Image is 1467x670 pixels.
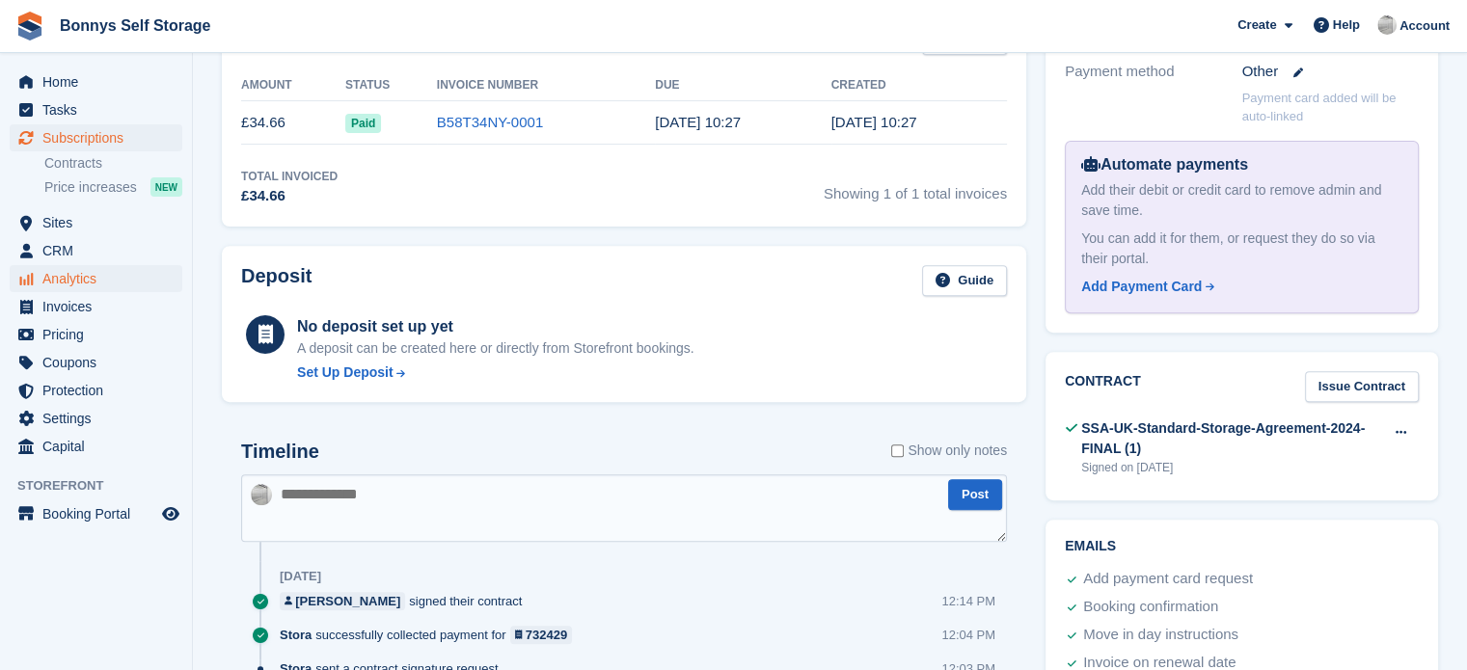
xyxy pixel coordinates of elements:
[1242,89,1420,126] p: Payment card added will be auto-linked
[831,70,1007,101] th: Created
[1305,371,1419,403] a: Issue Contract
[345,114,381,133] span: Paid
[42,405,158,432] span: Settings
[241,265,312,297] h2: Deposit
[1399,16,1450,36] span: Account
[159,502,182,525] a: Preview store
[941,626,995,644] div: 12:04 PM
[251,484,272,505] img: James Bonny
[1081,459,1383,476] div: Signed on [DATE]
[280,626,582,644] div: successfully collected payment for
[10,349,182,376] a: menu
[1083,624,1238,647] div: Move in day instructions
[295,592,400,610] div: [PERSON_NAME]
[42,96,158,123] span: Tasks
[42,237,158,264] span: CRM
[44,154,182,173] a: Contracts
[1081,180,1402,221] div: Add their debit or credit card to remove admin and save time.
[10,237,182,264] a: menu
[280,592,531,610] div: signed their contract
[44,178,137,197] span: Price increases
[1081,277,1395,297] a: Add Payment Card
[10,377,182,404] a: menu
[10,124,182,151] a: menu
[10,293,182,320] a: menu
[510,626,573,644] a: 732429
[10,209,182,236] a: menu
[150,177,182,197] div: NEW
[241,185,338,207] div: £34.66
[655,114,741,130] time: 2025-08-24 09:27:25 UTC
[1081,418,1383,459] div: SSA-UK-Standard-Storage-Agreement-2024-FINAL (1)
[10,96,182,123] a: menu
[1237,15,1276,35] span: Create
[42,500,158,527] span: Booking Portal
[280,569,321,584] div: [DATE]
[42,349,158,376] span: Coupons
[42,68,158,95] span: Home
[1065,61,1242,83] div: Payment method
[52,10,218,41] a: Bonnys Self Storage
[297,362,694,383] a: Set Up Deposit
[10,321,182,348] a: menu
[948,479,1002,511] button: Post
[941,592,995,610] div: 12:14 PM
[241,168,338,185] div: Total Invoiced
[44,176,182,198] a: Price increases NEW
[42,433,158,460] span: Capital
[1081,277,1202,297] div: Add Payment Card
[10,68,182,95] a: menu
[1081,228,1402,269] div: You can add it for them, or request they do so via their portal.
[1333,15,1360,35] span: Help
[42,293,158,320] span: Invoices
[655,70,830,101] th: Due
[15,12,44,40] img: stora-icon-8386f47178a22dfd0bd8f6a31ec36ba5ce8667c1dd55bd0f319d3a0aa187defe.svg
[526,626,567,644] div: 732429
[437,70,655,101] th: Invoice Number
[297,362,394,383] div: Set Up Deposit
[10,500,182,527] a: menu
[241,441,319,463] h2: Timeline
[1083,596,1218,619] div: Booking confirmation
[1377,15,1397,35] img: James Bonny
[42,321,158,348] span: Pricing
[1065,371,1141,403] h2: Contract
[10,433,182,460] a: menu
[10,265,182,292] a: menu
[241,101,345,145] td: £34.66
[297,338,694,359] p: A deposit can be created here or directly from Storefront bookings.
[437,114,543,130] a: B58T34NY-0001
[891,441,904,461] input: Show only notes
[297,315,694,338] div: No deposit set up yet
[1065,539,1419,554] h2: Emails
[42,209,158,236] span: Sites
[1083,568,1253,591] div: Add payment card request
[42,124,158,151] span: Subscriptions
[280,626,312,644] span: Stora
[241,70,345,101] th: Amount
[42,265,158,292] span: Analytics
[1081,153,1402,176] div: Automate payments
[922,265,1007,297] a: Guide
[891,441,1007,461] label: Show only notes
[1242,61,1420,83] div: Other
[280,592,405,610] a: [PERSON_NAME]
[10,405,182,432] a: menu
[42,377,158,404] span: Protection
[824,168,1007,207] span: Showing 1 of 1 total invoices
[17,476,192,496] span: Storefront
[831,114,917,130] time: 2025-08-23 09:27:25 UTC
[345,70,437,101] th: Status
